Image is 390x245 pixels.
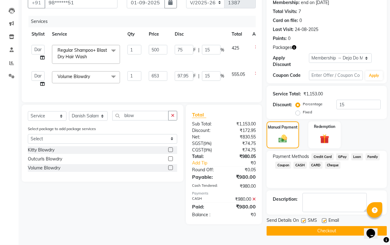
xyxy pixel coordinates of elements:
[187,147,224,153] div: ( )
[273,91,301,97] div: Service Total:
[325,162,341,169] span: Cheque
[187,203,224,210] div: Paid:
[112,111,169,120] input: Search or Scan
[309,162,323,169] span: CARD
[299,17,302,24] div: 0
[276,134,290,144] img: _cash.svg
[28,16,260,27] div: Services
[192,112,206,118] span: Total
[273,17,298,24] div: Card on file:
[28,126,96,132] label: Select package to add package services
[311,153,334,160] span: Credit Card
[198,47,199,53] span: |
[267,217,299,225] span: Send Details On
[187,167,224,173] div: Round Off:
[294,162,307,169] span: CASH
[273,153,309,160] span: Payment Methods
[365,71,383,80] button: Apply
[336,153,349,160] span: GPay
[187,173,224,181] div: Payable:
[171,27,228,41] th: Disc
[204,141,210,146] span: 9%
[187,160,230,166] a: Add Tip
[58,47,107,59] span: Regular Shampoo+ Blast Dry Hair Wash
[198,73,199,79] span: |
[224,127,260,134] div: ₹172.95
[187,196,224,203] div: CASH
[308,217,317,225] span: SMS
[303,109,312,115] label: Fixed
[221,47,224,53] span: %
[192,141,203,146] span: SGST
[273,44,292,51] span: Packages
[351,153,363,160] span: Loan
[288,35,290,42] div: 0
[28,147,54,153] div: Kitty Blowdry
[224,140,260,147] div: ₹74.75
[224,121,260,127] div: ₹1,153.00
[273,35,287,42] div: Points:
[232,45,239,51] span: 425
[28,27,48,41] th: Stylist
[295,26,318,33] div: 24-08-2025
[187,127,224,134] div: Discount:
[273,55,309,68] div: Apply Discount
[309,71,363,80] input: Enter Offer / Coupon Code
[224,196,260,203] div: ₹980.00
[224,203,260,210] div: ₹980.00
[328,217,339,225] span: Email
[192,191,256,196] div: Payments
[87,54,90,59] a: x
[314,124,335,129] label: Redemption
[298,8,301,15] div: 7
[230,160,260,166] div: ₹0
[28,156,62,162] div: Outcurls Blowdry
[205,147,211,152] span: 9%
[187,134,224,140] div: Net:
[221,73,224,79] span: %
[273,72,309,79] div: Coupon Code
[193,73,196,79] span: F
[303,91,323,97] div: ₹1,153.00
[90,74,93,79] a: x
[58,74,90,79] span: Volume Blowdry
[187,212,224,218] div: Balance :
[187,140,224,147] div: ( )
[124,27,145,41] th: Qty
[317,133,332,145] img: _gift.svg
[273,102,292,108] div: Discount:
[303,101,323,107] label: Percentage
[193,47,196,53] span: F
[224,147,260,153] div: ₹74.75
[273,8,297,15] div: Total Visits:
[224,153,260,160] div: ₹980.05
[224,173,260,181] div: ₹980.00
[187,153,224,160] div: Total:
[232,72,245,77] span: 555.05
[187,121,224,127] div: Sub Total:
[28,165,60,171] div: Volume Blowdry
[187,183,224,190] div: Cash Tendered:
[224,167,260,173] div: ₹0.05
[273,26,294,33] div: Last Visit:
[366,153,380,160] span: Family
[249,27,269,41] th: Action
[273,196,298,203] div: Description:
[48,27,124,41] th: Service
[224,212,260,218] div: ₹0
[364,220,384,239] iframe: chat widget
[267,226,387,236] button: Checkout
[224,134,260,140] div: ₹830.55
[228,27,249,41] th: Total
[275,162,291,169] span: Coupon
[145,27,171,41] th: Price
[192,147,204,153] span: CGST
[268,125,298,130] label: Manual Payment
[224,183,260,190] div: ₹980.00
